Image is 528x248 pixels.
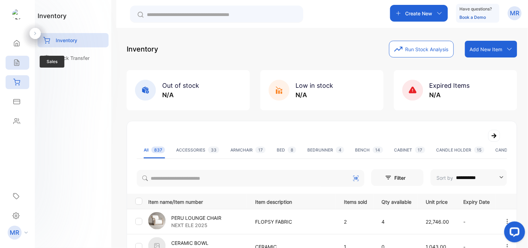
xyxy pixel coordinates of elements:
[373,147,383,153] span: 14
[40,56,64,68] span: Sales
[288,147,296,153] span: 8
[171,222,221,229] p: NEXT ELE 2025
[460,15,486,20] a: Book a Demo
[389,41,454,57] button: Run Stock Analysis
[426,219,449,225] span: 22,746.00
[508,5,522,22] button: MR
[38,33,109,47] a: Inventory
[382,218,412,225] p: 4
[176,147,219,153] div: ACCESSORIES
[510,9,520,18] p: MR
[296,82,333,89] span: Low in stock
[208,147,219,153] span: 33
[12,9,23,20] img: logo
[162,90,199,100] p: N/A
[148,212,166,230] img: item
[464,197,490,206] p: Expiry Date
[390,5,448,22] button: Create New
[464,218,490,225] p: -
[148,197,246,206] p: Item name/Item number
[255,197,330,206] p: Item description
[171,214,221,222] p: PERU LOUNGE CHAIR
[144,147,165,153] div: All
[436,147,484,153] div: CANDLE HOLDER
[405,10,433,17] p: Create New
[307,147,344,153] div: BEDRUNNER
[296,90,333,100] p: N/A
[38,11,66,21] h1: inventory
[499,219,528,248] iframe: LiveChat chat widget
[38,51,109,65] a: Stock Transfer
[344,218,368,225] p: 2
[56,54,89,62] p: Stock Transfer
[437,174,454,181] p: Sort by
[431,169,507,186] button: Sort by
[56,37,77,44] p: Inventory
[430,90,470,100] p: N/A
[430,82,470,89] span: Expired Items
[151,147,165,153] span: 837
[277,147,296,153] div: BED
[171,239,211,247] p: CERAMIC BOWL
[394,147,425,153] div: CABINET
[255,147,266,153] span: 17
[382,197,412,206] p: Qty available
[230,147,266,153] div: ARMCHAIR
[255,218,330,225] p: FLOPSY FABRIC
[10,228,19,237] p: MR
[162,82,199,89] span: Out of stock
[460,6,492,13] p: Have questions?
[426,197,449,206] p: Unit price
[415,147,425,153] span: 17
[474,147,484,153] span: 15
[470,46,503,53] p: Add New Item
[344,197,368,206] p: Items sold
[127,44,158,54] p: Inventory
[355,147,383,153] div: BENCH
[336,147,344,153] span: 4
